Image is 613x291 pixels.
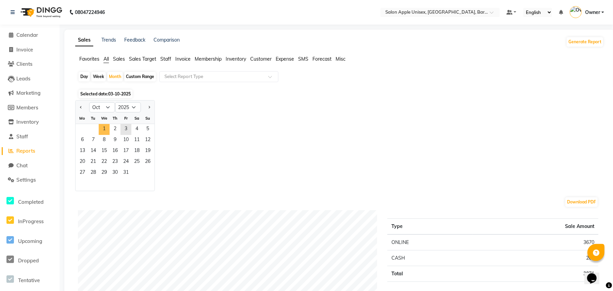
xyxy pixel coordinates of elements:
[16,61,32,67] span: Clients
[88,146,99,157] span: 14
[2,162,58,170] a: Chat
[298,56,308,62] span: SMS
[79,72,90,81] div: Day
[99,135,110,146] span: 8
[2,46,58,54] a: Invoice
[120,168,131,179] div: Friday, October 31, 2025
[18,238,42,244] span: Upcoming
[16,75,30,82] span: Leads
[142,146,153,157] div: Sunday, October 19, 2025
[99,157,110,168] span: 22
[312,56,332,62] span: Forecast
[142,157,153,168] div: Sunday, October 26, 2025
[567,37,603,47] button: Generate Report
[387,250,473,266] td: CASH
[91,72,106,81] div: Week
[99,135,110,146] div: Wednesday, October 8, 2025
[142,135,153,146] div: Sunday, October 12, 2025
[110,146,120,157] div: Thursday, October 16, 2025
[110,124,120,135] div: Thursday, October 2, 2025
[88,168,99,179] div: Tuesday, October 28, 2025
[77,146,88,157] span: 13
[387,219,473,235] th: Type
[142,124,153,135] span: 5
[77,113,88,124] div: Mo
[387,234,473,250] td: ONLINE
[16,133,28,140] span: Staff
[120,124,131,135] span: 3
[79,90,132,98] span: Selected date:
[99,157,110,168] div: Wednesday, October 22, 2025
[387,266,473,282] td: Total
[2,89,58,97] a: Marketing
[88,135,99,146] span: 7
[276,56,294,62] span: Expense
[110,168,120,179] span: 30
[175,56,191,62] span: Invoice
[110,157,120,168] div: Thursday, October 23, 2025
[110,146,120,157] span: 16
[110,135,120,146] span: 9
[89,102,115,112] select: Select month
[16,104,38,111] span: Members
[131,157,142,168] div: Saturday, October 25, 2025
[113,56,125,62] span: Sales
[115,102,141,112] select: Select year
[131,124,142,135] div: Saturday, October 4, 2025
[2,176,58,184] a: Settings
[473,219,598,235] th: Sale Amount
[120,124,131,135] div: Friday, October 3, 2025
[131,135,142,146] div: Saturday, October 11, 2025
[16,46,33,53] span: Invoice
[17,3,64,22] img: logo
[131,146,142,157] div: Saturday, October 18, 2025
[99,146,110,157] div: Wednesday, October 15, 2025
[2,31,58,39] a: Calendar
[142,124,153,135] div: Sunday, October 5, 2025
[88,146,99,157] div: Tuesday, October 14, 2025
[18,199,44,205] span: Completed
[16,32,38,38] span: Calendar
[110,124,120,135] span: 2
[473,250,598,266] td: 201
[142,157,153,168] span: 26
[110,113,120,124] div: Th
[110,135,120,146] div: Thursday, October 9, 2025
[131,146,142,157] span: 18
[142,146,153,157] span: 19
[250,56,272,62] span: Customer
[77,157,88,168] div: Monday, October 20, 2025
[124,37,145,43] a: Feedback
[101,37,116,43] a: Trends
[16,90,41,96] span: Marketing
[131,157,142,168] span: 25
[99,124,110,135] div: Wednesday, October 1, 2025
[120,146,131,157] div: Friday, October 17, 2025
[142,113,153,124] div: Su
[160,56,171,62] span: Staff
[2,60,58,68] a: Clients
[120,135,131,146] div: Friday, October 10, 2025
[99,124,110,135] span: 1
[2,147,58,155] a: Reports
[18,218,44,225] span: InProgress
[2,75,58,83] a: Leads
[154,37,180,43] a: Comparison
[2,104,58,112] a: Members
[77,157,88,168] span: 20
[88,168,99,179] span: 28
[120,157,131,168] span: 24
[226,56,246,62] span: Inventory
[75,3,105,22] b: 08047224946
[75,34,93,46] a: Sales
[129,56,156,62] span: Sales Target
[77,168,88,179] span: 27
[120,113,131,124] div: Fr
[120,135,131,146] span: 10
[99,168,110,179] div: Wednesday, October 29, 2025
[16,119,39,125] span: Inventory
[18,277,40,284] span: Tentative
[2,118,58,126] a: Inventory
[88,113,99,124] div: Tu
[195,56,222,62] span: Membership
